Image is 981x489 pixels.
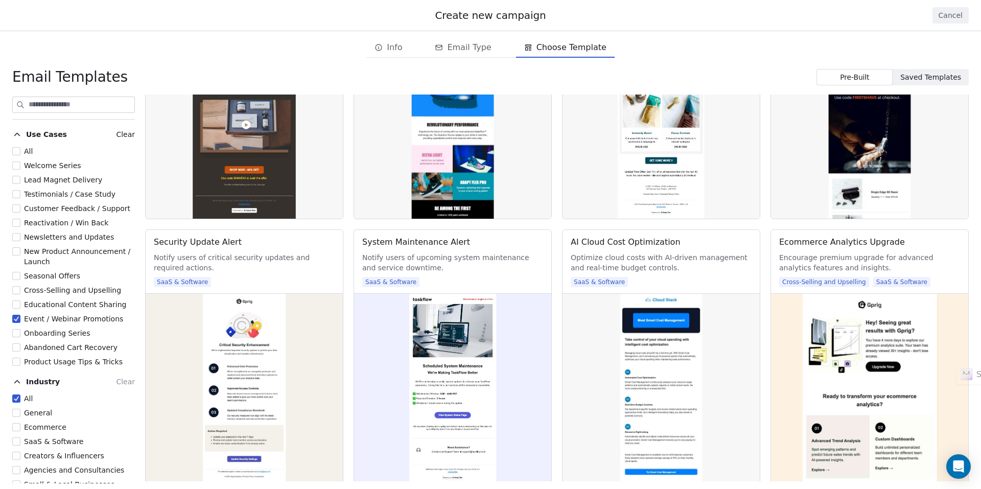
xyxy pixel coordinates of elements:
[24,161,81,170] span: Welcome Series
[116,128,135,141] button: Clear
[24,452,104,460] span: Creators & Influencers
[24,300,127,309] span: Educational Content Sharing
[12,175,20,185] button: Lead Magnet Delivery
[362,252,543,273] span: Notify users of upcoming system maintenance and service downtime.
[12,218,20,228] button: Reactivation / Win Back
[571,236,681,248] div: AI Cloud Cost Optimization
[12,328,20,338] button: Onboarding Series
[536,41,606,54] span: Choose Template
[779,252,960,273] span: Encourage premium upgrade for advanced analytics features and insights.
[24,147,33,155] span: All
[12,465,20,475] button: Agencies and Consultancies
[12,373,135,393] button: IndustryClear
[24,423,66,431] span: Ecommerce
[26,377,60,387] span: Industry
[12,189,20,199] button: Testimonials / Case Study
[12,342,20,353] button: Abandoned Cart Recovery
[24,358,123,366] span: Product Usage Tips & Tricks
[24,272,80,280] span: Seasonal Offers
[12,246,20,257] button: New Product Announcement / Launch
[779,236,905,248] div: Ecommerce Analytics Upgrade
[24,409,52,417] span: General
[116,376,135,388] button: Clear
[571,252,752,273] span: Optimize cloud costs with AI-driven management and real-time budget controls.
[154,252,335,273] span: Notify users of critical security updates and required actions.
[116,378,135,386] span: Clear
[12,314,20,324] button: Event / Webinar Promotions
[779,277,869,287] span: Cross-Selling and Upselling
[12,271,20,281] button: Seasonal Offers
[24,286,121,294] span: Cross-Selling and Upselling
[12,408,20,418] button: General
[24,466,124,474] span: Agencies and Consultancies
[387,41,402,54] span: Info
[12,451,20,461] button: Creators & Influencers
[24,176,102,184] span: Lead Magnet Delivery
[366,37,615,58] div: email creation steps
[154,277,211,287] span: SaaS & Software
[12,203,20,214] button: Customer Feedback / Support
[24,329,90,337] span: Onboarding Series
[12,126,135,146] button: Use CasesClear
[26,129,67,139] span: Use Cases
[154,236,242,248] div: Security Update Alert
[946,454,971,479] div: Open Intercom Messenger
[362,277,419,287] span: SaaS & Software
[24,315,123,323] span: Event / Webinar Promotions
[24,233,114,241] span: Newsletters and Updates
[12,160,20,171] button: Welcome Series
[12,285,20,295] button: Cross-Selling and Upselling
[571,277,628,287] span: SaaS & Software
[12,68,128,86] span: Email Templates
[900,72,961,83] span: Saved Templates
[24,247,130,266] span: New Product Announcement / Launch
[362,236,470,248] div: System Maintenance Alert
[12,146,20,156] button: All
[24,343,118,352] span: Abandoned Cart Recovery
[24,190,115,198] span: Testimonials / Case Study
[12,436,20,447] button: SaaS & Software
[873,277,930,287] span: SaaS & Software
[932,7,969,24] button: Cancel
[447,41,491,54] span: Email Type
[12,393,20,404] button: All
[24,219,108,227] span: Reactivation / Win Back
[24,437,83,446] span: SaaS & Software
[24,480,114,488] span: Small & Local Businesses
[12,146,135,367] div: Use CasesClear
[12,8,969,22] div: Create new campaign
[12,232,20,242] button: Newsletters and Updates
[12,357,20,367] button: Product Usage Tips & Tricks
[24,204,130,213] span: Customer Feedback / Support
[116,130,135,138] span: Clear
[12,299,20,310] button: Educational Content Sharing
[12,422,20,432] button: Ecommerce
[24,394,33,403] span: All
